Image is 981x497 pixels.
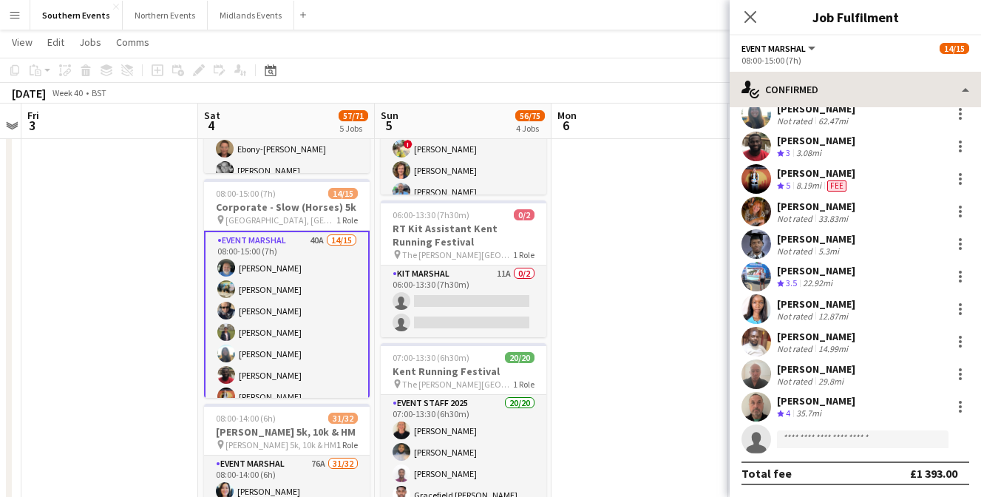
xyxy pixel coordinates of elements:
div: £1 393.00 [910,466,957,481]
span: Sun [381,109,398,122]
div: BST [92,87,106,98]
div: 5.3mi [815,246,842,257]
div: Not rated [777,311,815,322]
div: 14.99mi [815,343,851,354]
span: Edit [47,35,64,49]
span: 06:00-13:30 (7h30m) [393,209,469,220]
div: 08:00-15:00 (7h) [741,55,969,66]
div: Crew has different fees then in role [824,180,849,192]
div: [PERSON_NAME] [777,297,855,311]
span: 20/20 [505,352,534,363]
div: [PERSON_NAME] [777,200,855,213]
span: 5 [786,180,790,191]
div: Total fee [741,466,792,481]
span: 14/15 [940,43,969,54]
span: 1 Role [336,214,358,226]
span: The [PERSON_NAME][GEOGRAPHIC_DATA] [402,249,513,260]
span: Fri [27,109,39,122]
div: [PERSON_NAME] [777,394,855,408]
div: 22.92mi [800,277,835,290]
button: Southern Events [30,1,123,30]
span: 6 [555,117,577,134]
span: ! [404,140,413,149]
a: Comms [110,33,155,52]
div: Not rated [777,213,815,224]
span: 56/75 [515,110,545,121]
span: 1 Role [513,379,534,390]
div: [PERSON_NAME] [777,102,855,115]
a: View [6,33,38,52]
div: [PERSON_NAME] [777,232,855,246]
span: 08:00-15:00 (7h) [216,188,276,199]
span: 07:00-13:30 (6h30m) [393,352,469,363]
div: Not rated [777,115,815,126]
div: [PERSON_NAME] [777,264,855,277]
div: 5 Jobs [339,123,367,134]
div: Not rated [777,246,815,257]
div: 33.83mi [815,213,851,224]
a: Jobs [73,33,107,52]
span: Event Marshal [741,43,806,54]
app-card-role: Kit Marshal11A0/206:00-13:30 (7h30m) [381,266,546,337]
div: 62.47mi [815,115,851,126]
button: Event Marshal [741,43,818,54]
div: 29.8mi [815,376,846,387]
span: 4 [202,117,220,134]
button: Northern Events [123,1,208,30]
span: 14/15 [328,188,358,199]
div: [PERSON_NAME] [777,166,855,180]
h3: RT Kit Assistant Kent Running Festival [381,222,546,248]
span: Sat [204,109,220,122]
span: View [12,35,33,49]
div: Not rated [777,376,815,387]
span: 3 [25,117,39,134]
span: Jobs [79,35,101,49]
span: 5 [379,117,398,134]
span: 4 [786,408,790,419]
div: [DATE] [12,86,46,101]
span: 31/32 [328,413,358,424]
span: Fee [827,180,846,192]
h3: Job Fulfilment [730,7,981,27]
button: Midlands Events [208,1,294,30]
span: 3 [786,147,790,158]
span: Week 40 [49,87,86,98]
a: Edit [41,33,70,52]
div: [PERSON_NAME] [777,330,855,343]
span: 1 Role [336,439,358,450]
div: 3.08mi [793,147,824,160]
span: [GEOGRAPHIC_DATA], [GEOGRAPHIC_DATA] [225,214,336,226]
span: [PERSON_NAME] 5k, 10k & HM [225,439,336,450]
span: Comms [116,35,149,49]
span: 08:00-14:00 (6h) [216,413,276,424]
app-job-card: 06:00-13:30 (7h30m)0/2RT Kit Assistant Kent Running Festival The [PERSON_NAME][GEOGRAPHIC_DATA]1 ... [381,200,546,337]
span: 3.5 [786,277,797,288]
span: Mon [557,109,577,122]
div: 8.19mi [793,180,824,192]
div: 4 Jobs [516,123,544,134]
div: 12.87mi [815,311,851,322]
span: 57/71 [339,110,368,121]
h3: Kent Running Festival [381,365,546,378]
h3: Corporate - Slow (Horses) 5k [204,200,370,214]
span: The [PERSON_NAME][GEOGRAPHIC_DATA] [402,379,513,390]
h3: [PERSON_NAME] 5k, 10k & HM [204,425,370,439]
span: 1 Role [513,249,534,260]
div: 35.7mi [793,408,824,420]
div: [PERSON_NAME] [777,134,855,147]
span: 0/2 [514,209,534,220]
div: Not rated [777,343,815,354]
div: Confirmed [730,72,981,107]
div: [PERSON_NAME] [777,362,855,376]
app-job-card: 08:00-15:00 (7h)14/15Corporate - Slow (Horses) 5k [GEOGRAPHIC_DATA], [GEOGRAPHIC_DATA]1 RoleEvent... [204,179,370,398]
